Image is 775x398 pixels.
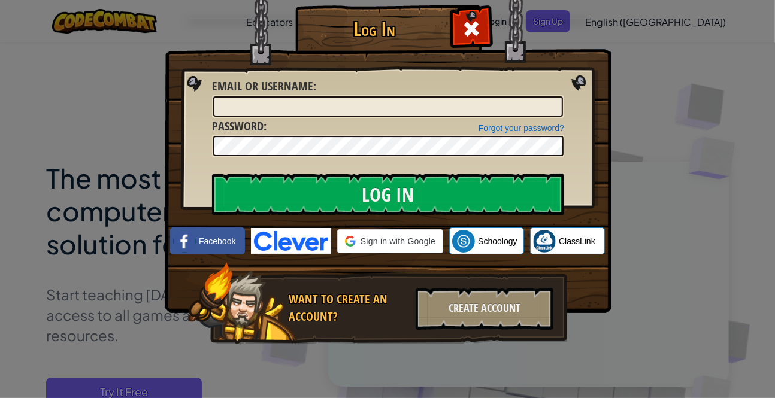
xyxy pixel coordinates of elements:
[212,78,313,94] span: Email or Username
[212,174,564,215] input: Log In
[212,118,264,134] span: Password
[173,230,196,253] img: facebook_small.png
[212,78,316,95] label: :
[479,123,564,133] a: Forgot your password?
[337,229,443,253] div: Sign in with Google
[361,235,435,247] span: Sign in with Google
[478,235,517,247] span: Schoology
[289,291,408,325] div: Want to create an account?
[199,235,235,247] span: Facebook
[559,235,595,247] span: ClassLink
[212,118,267,135] label: :
[533,230,556,253] img: classlink-logo-small.png
[251,228,331,254] img: clever-logo-blue.png
[416,288,553,330] div: Create Account
[298,19,451,40] h1: Log In
[452,230,475,253] img: schoology.png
